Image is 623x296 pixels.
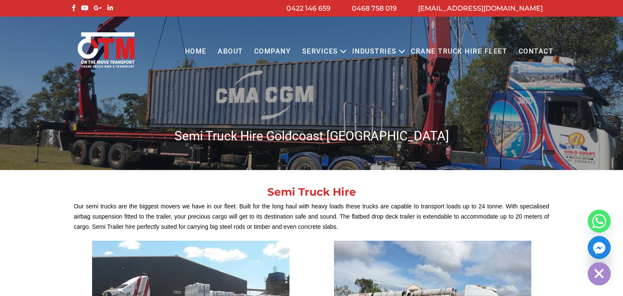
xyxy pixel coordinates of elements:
h1: Semi Truck Hire Goldcoast [GEOGRAPHIC_DATA] [70,128,553,144]
a: Facebook_Messenger [588,236,611,259]
a: Contact [513,40,559,63]
a: Home [179,40,212,63]
p: Our semi trucks are the biggest movers we have in our fleet. Built for the long haul with heavy l... [74,202,549,232]
a: Services [297,40,344,63]
a: 0422 146 659 [286,4,331,12]
a: Crane Truck Hire Fleet [405,40,513,63]
a: About [212,40,249,63]
a: COMPANY [249,40,297,63]
img: Otmtransport [76,31,136,68]
a: [EMAIL_ADDRESS][DOMAIN_NAME] [418,4,543,12]
a: 0468 758 019 [352,4,397,12]
a: Industries [347,40,402,63]
h2: Semi Truck Hire [70,187,553,197]
a: Whatsapp [588,210,611,233]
